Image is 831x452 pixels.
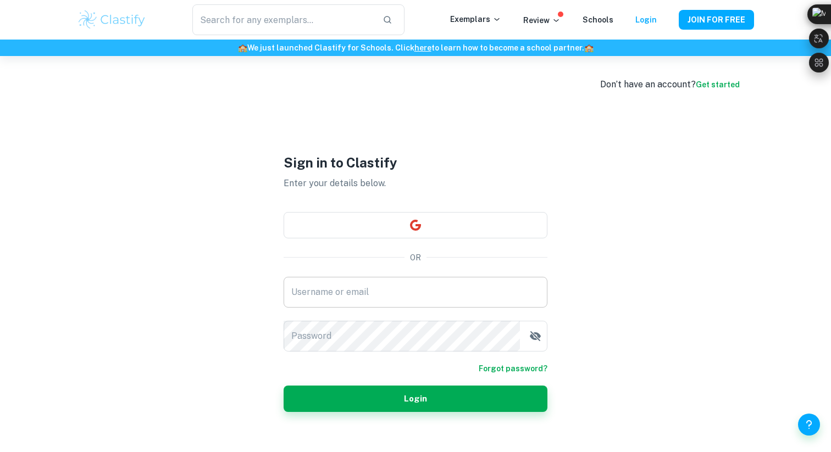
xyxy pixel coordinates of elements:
[77,9,147,31] img: Clastify logo
[696,80,740,89] a: Get started
[584,43,594,52] span: 🏫
[479,362,547,375] a: Forgot password?
[2,42,829,54] h6: We just launched Clastify for Schools. Click to learn how to become a school partner.
[238,43,247,52] span: 🏫
[600,78,740,91] div: Don’t have an account?
[635,15,657,24] a: Login
[798,414,820,436] button: Help and Feedback
[414,43,431,52] a: here
[284,177,547,190] p: Enter your details below.
[284,386,547,412] button: Login
[679,10,754,30] button: JOIN FOR FREE
[450,13,501,25] p: Exemplars
[583,15,613,24] a: Schools
[192,4,374,35] input: Search for any exemplars...
[410,252,421,264] p: OR
[284,153,547,172] h1: Sign in to Clastify
[523,14,561,26] p: Review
